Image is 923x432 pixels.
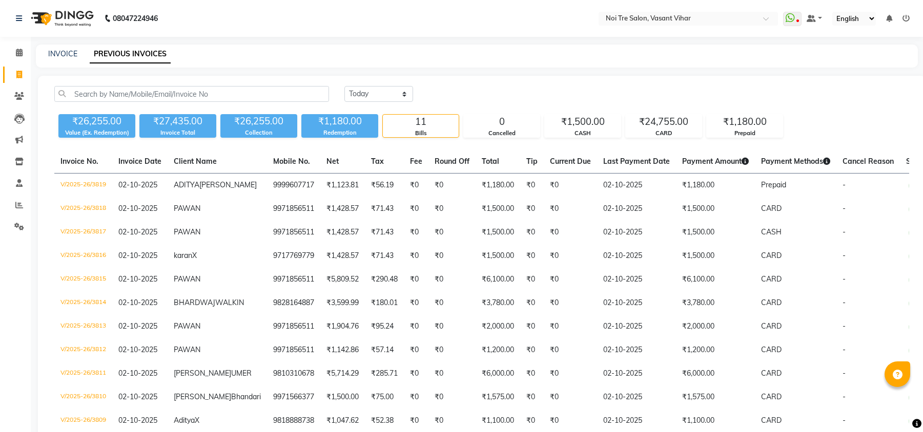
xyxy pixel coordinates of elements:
td: ₹0 [404,338,428,362]
td: ₹1,180.00 [476,174,520,198]
td: 02-10-2025 [597,197,676,221]
td: ₹0 [520,385,544,409]
span: - [843,274,846,284]
td: ₹1,575.00 [476,385,520,409]
span: CASH [761,227,782,236]
span: Total [482,157,499,166]
div: CARD [626,129,702,138]
span: CARD [761,251,782,260]
td: ₹0 [428,221,476,244]
td: ₹1,180.00 [676,174,755,198]
td: ₹0 [520,291,544,315]
div: 11 [383,115,459,129]
span: 02-10-2025 [118,345,157,354]
td: ₹0 [544,385,597,409]
td: ₹1,123.81 [320,174,365,198]
span: 02-10-2025 [118,298,157,307]
span: Invoice No. [60,157,98,166]
td: 02-10-2025 [597,268,676,291]
td: ₹0 [428,338,476,362]
td: ₹6,000.00 [676,362,755,385]
td: ₹0 [404,291,428,315]
span: Round Off [435,157,469,166]
span: Prepaid [761,180,786,189]
span: CARD [761,204,782,213]
td: ₹71.43 [365,244,404,268]
td: V/2025-26/3816 [54,244,112,268]
span: 02-10-2025 [118,369,157,378]
a: PREVIOUS INVOICES [90,45,171,63]
td: V/2025-26/3819 [54,174,112,198]
div: ₹1,180.00 [707,115,783,129]
span: [PERSON_NAME] [174,392,231,401]
div: ₹27,435.00 [139,114,216,128]
span: PAWAN [174,321,200,331]
td: ₹1,428.57 [320,221,365,244]
td: ₹1,428.57 [320,197,365,221]
span: CARD [761,321,782,331]
td: ₹1,500.00 [676,221,755,244]
td: ₹290.48 [365,268,404,291]
td: 9810310678 [267,362,320,385]
td: ₹0 [404,221,428,244]
span: Client Name [174,157,217,166]
span: Fee [410,157,422,166]
span: CARD [761,345,782,354]
td: 02-10-2025 [597,385,676,409]
td: V/2025-26/3811 [54,362,112,385]
td: ₹95.24 [365,315,404,338]
td: ₹0 [520,244,544,268]
span: Invoice Date [118,157,161,166]
td: ₹56.19 [365,174,404,198]
td: ₹0 [544,338,597,362]
td: ₹0 [428,268,476,291]
span: - [843,416,846,425]
td: 02-10-2025 [597,221,676,244]
span: X [192,251,197,260]
span: UMER [231,369,252,378]
span: ADITYA [174,180,199,189]
span: CARD [761,392,782,401]
td: ₹1,500.00 [676,244,755,268]
span: PAWAN [174,204,200,213]
td: 9971566377 [267,385,320,409]
td: 9828164887 [267,291,320,315]
td: 9971856511 [267,338,320,362]
span: PAWAN [174,227,200,236]
div: ₹1,180.00 [301,114,378,128]
td: ₹0 [544,268,597,291]
td: ₹1,904.76 [320,315,365,338]
span: 02-10-2025 [118,392,157,401]
div: CASH [545,129,621,138]
span: X [195,416,199,425]
div: ₹26,255.00 [58,114,135,128]
span: 02-10-2025 [118,251,157,260]
span: Tax [371,157,384,166]
iframe: chat widget [880,391,913,422]
td: V/2025-26/3810 [54,385,112,409]
span: - [843,369,846,378]
td: ₹5,714.29 [320,362,365,385]
td: 02-10-2025 [597,338,676,362]
td: ₹0 [428,385,476,409]
span: CARD [761,416,782,425]
td: 02-10-2025 [597,362,676,385]
td: ₹0 [428,174,476,198]
td: ₹285.71 [365,362,404,385]
td: ₹2,000.00 [476,315,520,338]
td: ₹0 [520,197,544,221]
td: ₹0 [544,174,597,198]
td: 9971856511 [267,197,320,221]
td: ₹1,200.00 [676,338,755,362]
span: - [843,298,846,307]
span: 02-10-2025 [118,274,157,284]
td: ₹0 [544,362,597,385]
div: 0 [464,115,540,129]
span: - [843,345,846,354]
td: ₹57.14 [365,338,404,362]
td: ₹0 [404,385,428,409]
td: V/2025-26/3814 [54,291,112,315]
span: karan [174,251,192,260]
span: [PERSON_NAME] [199,180,257,189]
span: 02-10-2025 [118,321,157,331]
